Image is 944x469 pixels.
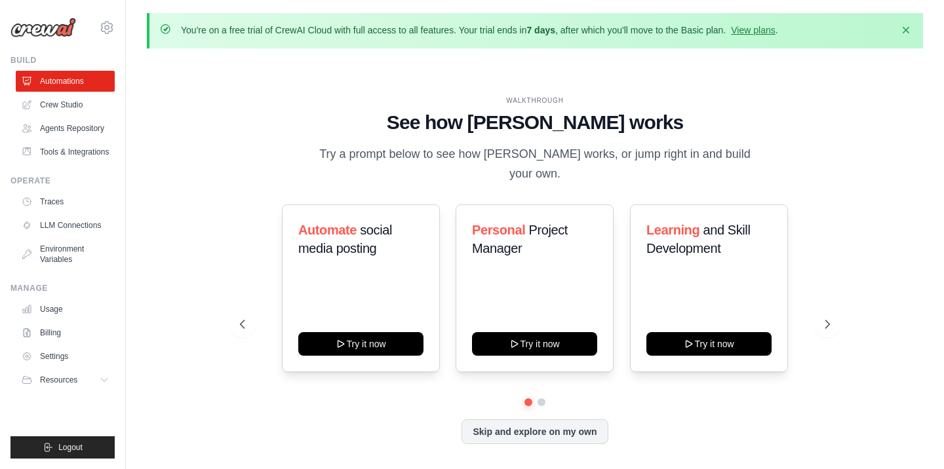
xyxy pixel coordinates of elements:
[10,283,115,293] div: Manage
[58,442,83,453] span: Logout
[298,332,423,356] button: Try it now
[526,25,555,35] strong: 7 days
[462,419,608,444] button: Skip and explore on my own
[646,223,699,237] span: Learning
[16,118,115,139] a: Agents Repository
[646,223,750,255] span: and Skill Development
[240,111,829,134] h1: See how [PERSON_NAME] works
[16,346,115,367] a: Settings
[16,141,115,162] a: Tools & Integrations
[10,18,76,37] img: Logo
[16,215,115,236] a: LLM Connections
[731,25,775,35] a: View plans
[472,332,597,356] button: Try it now
[16,299,115,320] a: Usage
[298,223,392,255] span: social media posting
[16,94,115,115] a: Crew Studio
[646,332,772,356] button: Try it now
[472,223,568,255] span: Project Manager
[10,176,115,186] div: Operate
[16,322,115,343] a: Billing
[16,369,115,390] button: Resources
[16,238,115,270] a: Environment Variables
[40,375,77,385] span: Resources
[10,436,115,459] button: Logout
[16,191,115,212] a: Traces
[315,145,755,183] p: Try a prompt below to see how [PERSON_NAME] works, or jump right in and build your own.
[472,223,525,237] span: Personal
[10,55,115,66] div: Build
[240,96,829,105] div: WALKTHROUGH
[16,71,115,92] a: Automations
[298,223,357,237] span: Automate
[181,24,778,37] p: You're on a free trial of CrewAI Cloud with full access to all features. Your trial ends in , aft...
